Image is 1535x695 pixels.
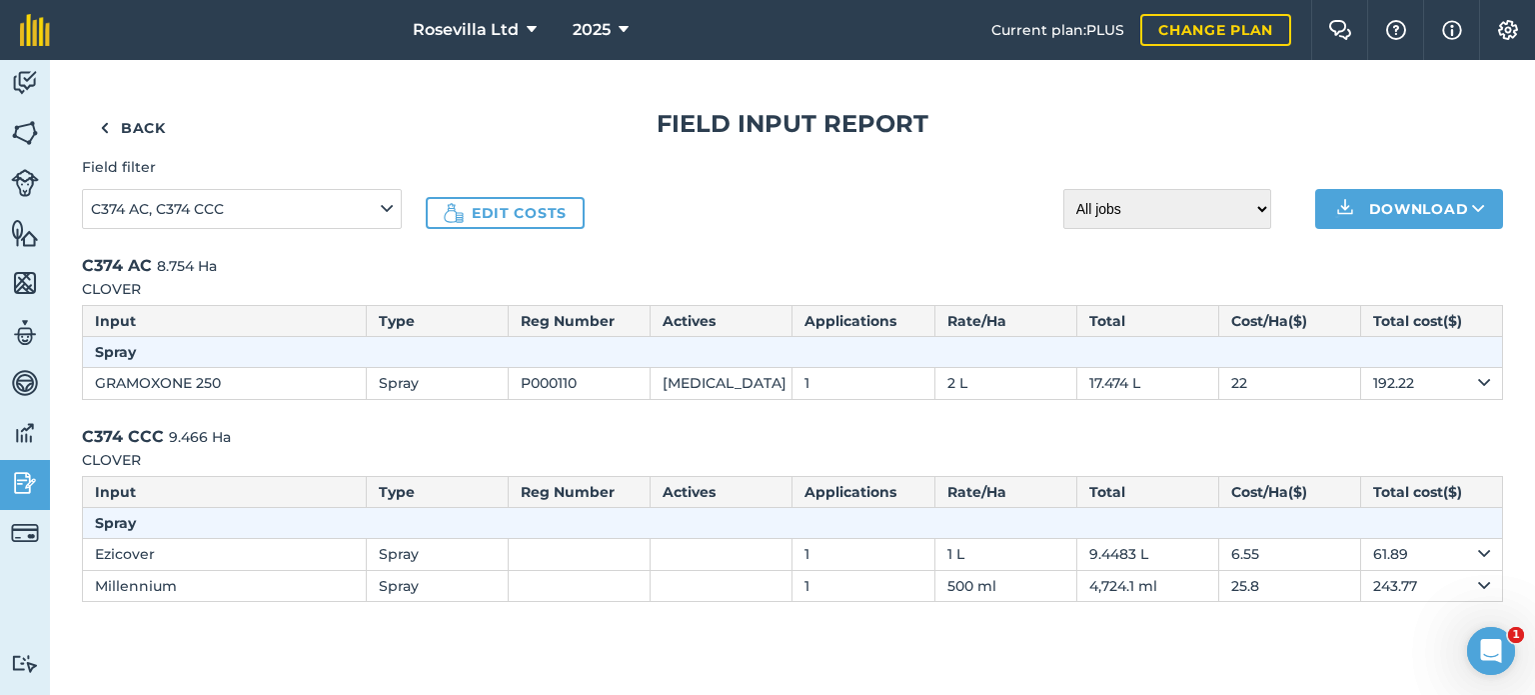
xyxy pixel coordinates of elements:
tr: EzicoverSpray11 L9.4483 L6.5561.89 [83,539,1503,570]
img: svg+xml;base64,PHN2ZyB4bWxucz0iaHR0cDovL3d3dy53My5vcmcvMjAwMC9zdmciIHdpZHRoPSI1NiIgaGVpZ2h0PSI2MC... [11,118,39,148]
td: Spray [367,368,509,399]
th: Spray [83,508,1503,539]
th: Total cost ( $ ) [1360,305,1502,336]
iframe: Intercom live chat [1467,627,1515,675]
th: Applications [792,476,934,507]
th: Applications [792,305,934,336]
img: A cog icon [1496,20,1520,40]
th: Spray [83,336,1503,367]
th: Total cost ( $ ) [1360,476,1502,507]
th: Input [83,305,367,336]
td: 192.22 [1360,368,1502,399]
td: 500 ml [934,570,1076,601]
img: svg+xml;base64,PHN2ZyB4bWxucz0iaHR0cDovL3d3dy53My5vcmcvMjAwMC9zdmciIHdpZHRoPSI5IiBoZWlnaHQ9IjI0Ii... [100,116,109,140]
img: svg+xml;base64,PD94bWwgdmVyc2lvbj0iMS4wIiBlbmNvZGluZz0idXRmLTgiPz4KPCEtLSBHZW5lcmF0b3I6IEFkb2JlIE... [11,519,39,547]
td: 243.77 [1360,570,1502,601]
td: 1 L [934,539,1076,570]
td: P000110 [509,368,651,399]
button: C374 AC, C374 CCC [82,189,402,229]
span: Current plan : PLUS [991,19,1124,41]
th: Input [83,476,367,507]
th: Rate/ Ha [934,305,1076,336]
img: svg+xml;base64,PD94bWwgdmVyc2lvbj0iMS4wIiBlbmNvZGluZz0idXRmLTgiPz4KPCEtLSBHZW5lcmF0b3I6IEFkb2JlIE... [11,68,39,98]
td: 1 [792,539,934,570]
h3: C374 AC [82,253,1503,279]
span: 9.466 Ha [169,428,231,446]
span: C374 AC, C374 CCC [91,198,228,220]
h1: Field Input Report [82,108,1503,140]
td: 61.89 [1360,539,1502,570]
td: 1 [792,570,934,601]
img: svg+xml;base64,PD94bWwgdmVyc2lvbj0iMS4wIiBlbmNvZGluZz0idXRmLTgiPz4KPCEtLSBHZW5lcmF0b3I6IEFkb2JlIE... [11,468,39,498]
a: Back [82,108,184,148]
tr: GRAMOXONE 250SprayP000110[MEDICAL_DATA]12 L17.474 L22192.22 [83,368,1503,399]
h3: C374 CCC [82,424,1503,450]
span: 8.754 Ha [157,257,217,275]
img: svg+xml;base64,PHN2ZyB4bWxucz0iaHR0cDovL3d3dy53My5vcmcvMjAwMC9zdmciIHdpZHRoPSI1NiIgaGVpZ2h0PSI2MC... [11,218,39,248]
img: A question mark icon [1384,20,1408,40]
td: Ezicover [83,539,367,570]
img: Two speech bubbles overlapping with the left bubble in the forefront [1328,20,1352,40]
h4: Field filter [82,156,402,178]
th: Cost / Ha ( $ ) [1218,476,1360,507]
th: Actives [651,476,792,507]
th: Type [367,305,509,336]
th: Rate/ Ha [934,476,1076,507]
th: Total [1076,476,1218,507]
span: 1 [1508,627,1524,643]
button: Download [1315,189,1503,229]
img: svg+xml;base64,PD94bWwgdmVyc2lvbj0iMS4wIiBlbmNvZGluZz0idXRmLTgiPz4KPCEtLSBHZW5lcmF0b3I6IEFkb2JlIE... [11,318,39,348]
td: 22 [1218,368,1360,399]
img: svg+xml;base64,PD94bWwgdmVyc2lvbj0iMS4wIiBlbmNvZGluZz0idXRmLTgiPz4KPCEtLSBHZW5lcmF0b3I6IEFkb2JlIE... [11,368,39,398]
th: Reg Number [509,305,651,336]
td: 17.474 L [1076,368,1218,399]
p: CLOVER [82,278,1503,300]
a: Change plan [1140,14,1291,46]
td: 6.55 [1218,539,1360,570]
td: Millennium [83,570,367,601]
p: CLOVER [82,449,1503,471]
td: GRAMOXONE 250 [83,368,367,399]
img: Icon showing a money bag [444,203,464,223]
td: Spray [367,570,509,601]
td: 4,724.1 ml [1076,570,1218,601]
img: svg+xml;base64,PD94bWwgdmVyc2lvbj0iMS4wIiBlbmNvZGluZz0idXRmLTgiPz4KPCEtLSBHZW5lcmF0b3I6IEFkb2JlIE... [11,418,39,448]
img: fieldmargin Logo [20,14,50,46]
img: svg+xml;base64,PHN2ZyB4bWxucz0iaHR0cDovL3d3dy53My5vcmcvMjAwMC9zdmciIHdpZHRoPSI1NiIgaGVpZ2h0PSI2MC... [11,268,39,298]
th: Cost / Ha ( $ ) [1218,305,1360,336]
tr: MillenniumSpray1500 ml4,724.1 ml25.8243.77 [83,570,1503,601]
span: 2025 [573,18,611,42]
a: Edit costs [426,197,585,229]
td: Spray [367,539,509,570]
th: Type [367,476,509,507]
td: 25.8 [1218,570,1360,601]
img: svg+xml;base64,PD94bWwgdmVyc2lvbj0iMS4wIiBlbmNvZGluZz0idXRmLTgiPz4KPCEtLSBHZW5lcmF0b3I6IEFkb2JlIE... [11,654,39,673]
td: [MEDICAL_DATA] [651,368,792,399]
span: Rosevilla Ltd [413,18,519,42]
th: Total [1076,305,1218,336]
td: 1 [792,368,934,399]
img: svg+xml;base64,PHN2ZyB4bWxucz0iaHR0cDovL3d3dy53My5vcmcvMjAwMC9zdmciIHdpZHRoPSIxNyIgaGVpZ2h0PSIxNy... [1442,18,1462,42]
th: Actives [651,305,792,336]
th: Reg Number [509,476,651,507]
td: 2 L [934,368,1076,399]
td: 9.4483 L [1076,539,1218,570]
img: svg+xml;base64,PD94bWwgdmVyc2lvbj0iMS4wIiBlbmNvZGluZz0idXRmLTgiPz4KPCEtLSBHZW5lcmF0b3I6IEFkb2JlIE... [11,169,39,197]
img: Download icon [1333,197,1357,221]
